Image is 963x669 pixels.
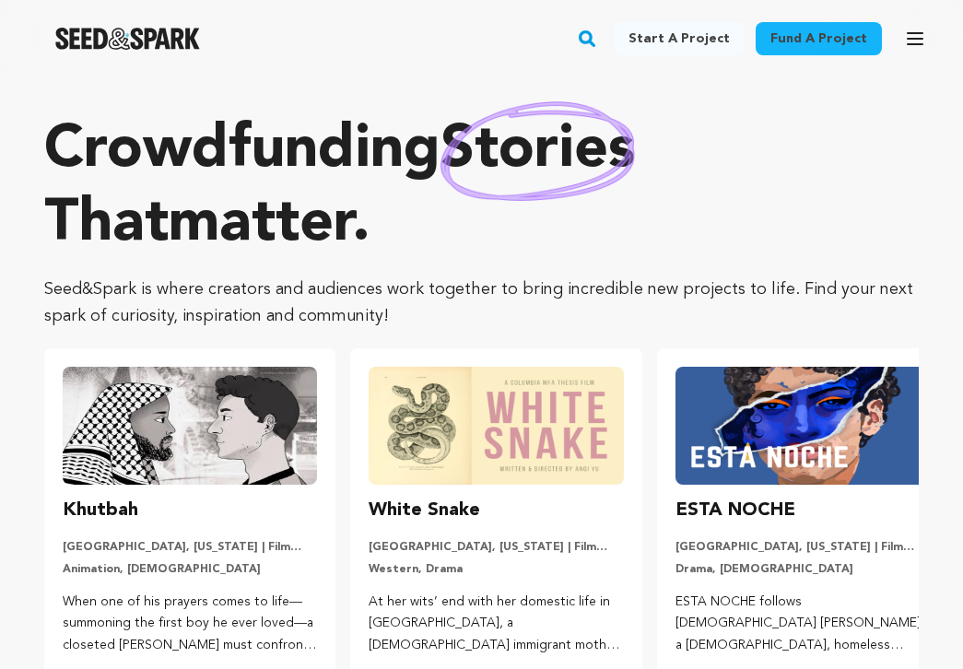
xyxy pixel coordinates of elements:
[675,367,930,485] img: ESTA NOCHE image
[675,540,930,555] p: [GEOGRAPHIC_DATA], [US_STATE] | Film Short
[63,540,317,555] p: [GEOGRAPHIC_DATA], [US_STATE] | Film Short
[44,276,919,330] p: Seed&Spark is where creators and audiences work together to bring incredible new projects to life...
[369,496,480,525] h3: White Snake
[675,496,795,525] h3: ESTA NOCHE
[63,496,138,525] h3: Khutbah
[675,562,930,577] p: Drama, [DEMOGRAPHIC_DATA]
[55,28,200,50] a: Seed&Spark Homepage
[440,101,635,202] img: hand sketched image
[55,28,200,50] img: Seed&Spark Logo Dark Mode
[369,540,623,555] p: [GEOGRAPHIC_DATA], [US_STATE] | Film Short
[169,195,352,254] span: matter
[369,367,623,485] img: White Snake image
[614,22,745,55] a: Start a project
[369,562,623,577] p: Western, Drama
[63,592,317,657] p: When one of his prayers comes to life—summoning the first boy he ever loved—a closeted [PERSON_NA...
[63,562,317,577] p: Animation, [DEMOGRAPHIC_DATA]
[44,114,919,262] p: Crowdfunding that .
[63,367,317,485] img: Khutbah image
[756,22,882,55] a: Fund a project
[675,592,930,657] p: ESTA NOCHE follows [DEMOGRAPHIC_DATA] [PERSON_NAME], a [DEMOGRAPHIC_DATA], homeless runaway, conf...
[369,592,623,657] p: At her wits’ end with her domestic life in [GEOGRAPHIC_DATA], a [DEMOGRAPHIC_DATA] immigrant moth...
